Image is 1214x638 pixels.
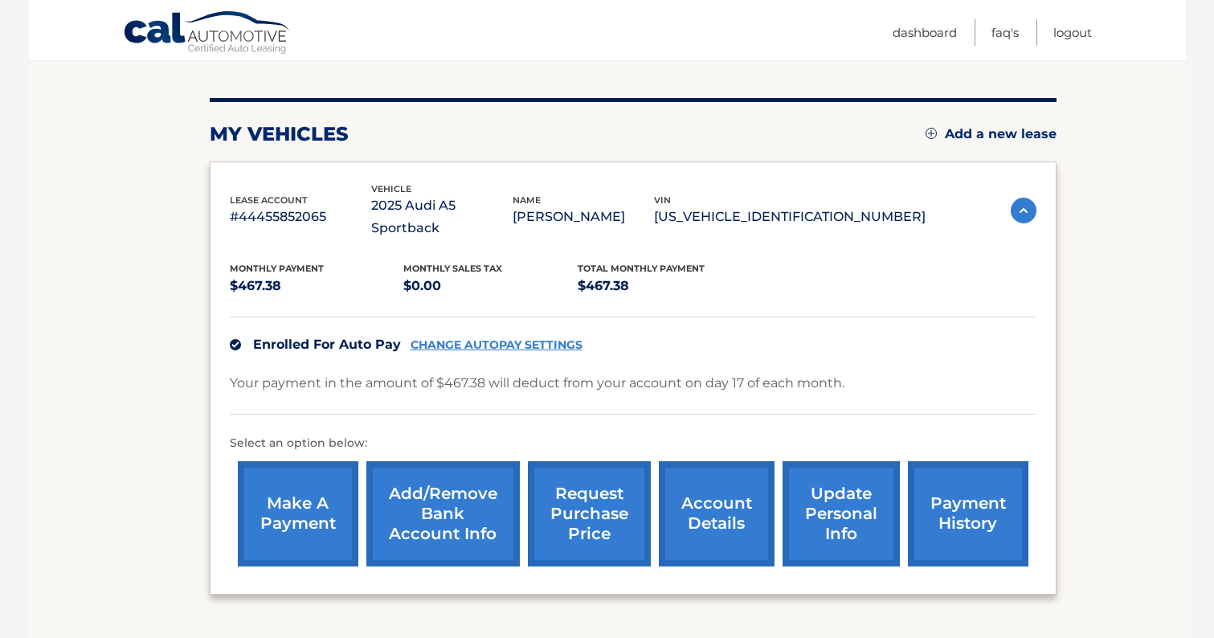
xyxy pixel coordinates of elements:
[893,19,957,46] a: Dashboard
[230,339,241,350] img: check.svg
[528,461,651,566] a: request purchase price
[123,10,292,57] a: Cal Automotive
[403,263,502,274] span: Monthly sales Tax
[783,461,900,566] a: update personal info
[403,275,578,297] p: $0.00
[926,128,937,139] img: add.svg
[578,263,705,274] span: Total Monthly Payment
[654,194,671,206] span: vin
[210,122,349,146] h2: my vehicles
[654,206,926,228] p: [US_VEHICLE_IDENTIFICATION_NUMBER]
[371,194,513,239] p: 2025 Audi A5 Sportback
[371,183,411,194] span: vehicle
[366,461,520,566] a: Add/Remove bank account info
[230,275,404,297] p: $467.38
[659,461,775,566] a: account details
[1053,19,1092,46] a: Logout
[513,206,654,228] p: [PERSON_NAME]
[230,263,324,274] span: Monthly Payment
[1011,198,1036,223] img: accordion-active.svg
[991,19,1019,46] a: FAQ's
[230,206,371,228] p: #44455852065
[238,461,358,566] a: make a payment
[513,194,541,206] span: name
[230,194,308,206] span: lease account
[230,372,844,395] p: Your payment in the amount of $467.38 will deduct from your account on day 17 of each month.
[230,434,1036,453] p: Select an option below:
[411,338,582,352] a: CHANGE AUTOPAY SETTINGS
[926,126,1057,142] a: Add a new lease
[253,337,401,352] span: Enrolled For Auto Pay
[908,461,1028,566] a: payment history
[578,275,752,297] p: $467.38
